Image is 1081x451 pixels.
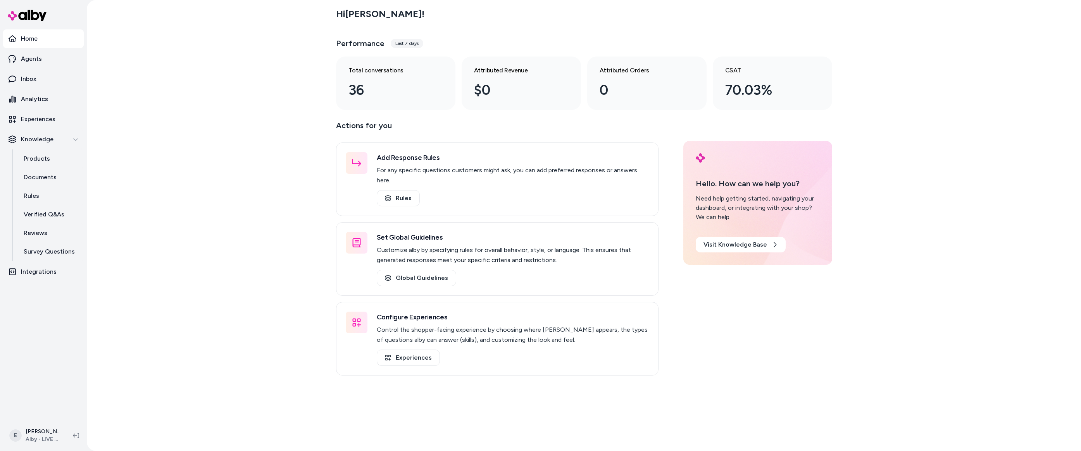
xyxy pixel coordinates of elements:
p: Hello. How can we help you? [696,178,820,189]
a: CSAT 70.03% [713,57,832,110]
h3: Total conversations [348,66,431,75]
p: Customize alby by specifying rules for overall behavior, style, or language. This ensures that ge... [377,245,649,265]
a: Documents [16,168,84,187]
span: Alby - LIVE on [DOMAIN_NAME] [26,436,60,443]
span: E [9,429,22,442]
a: Attributed Orders 0 [587,57,707,110]
p: Integrations [21,267,57,276]
div: Need help getting started, navigating your dashboard, or integrating with your shop? We can help. [696,194,820,222]
p: Analytics [21,94,48,104]
p: Actions for you [336,119,659,138]
a: Global Guidelines [377,270,456,286]
p: Products [24,154,50,163]
a: Experiences [3,110,84,129]
a: Rules [16,187,84,205]
button: E[PERSON_NAME]Alby - LIVE on [DOMAIN_NAME] [5,423,67,448]
a: Inbox [3,70,84,88]
div: $0 [474,80,556,101]
a: Rules [377,190,420,206]
p: Rules [24,191,39,201]
a: Attributed Revenue $0 [462,57,581,110]
p: Knowledge [21,135,53,144]
a: Experiences [377,350,440,366]
button: Knowledge [3,130,84,149]
a: Analytics [3,90,84,108]
a: Reviews [16,224,84,242]
a: Survey Questions [16,242,84,261]
p: [PERSON_NAME] [26,428,60,436]
h3: Attributed Orders [600,66,682,75]
div: 0 [600,80,682,101]
h3: Add Response Rules [377,152,649,163]
h3: Set Global Guidelines [377,232,649,243]
p: Inbox [21,74,36,84]
a: Products [16,149,84,168]
a: Visit Knowledge Base [696,237,786,252]
p: Experiences [21,115,55,124]
a: Total conversations 36 [336,57,455,110]
img: alby Logo [8,10,47,21]
h3: Performance [336,38,384,49]
a: Home [3,29,84,48]
p: Control the shopper-facing experience by choosing where [PERSON_NAME] appears, the types of quest... [377,325,649,345]
h2: Hi [PERSON_NAME] ! [336,8,424,20]
p: Survey Questions [24,247,75,256]
h3: CSAT [725,66,807,75]
div: 36 [348,80,431,101]
p: Verified Q&As [24,210,64,219]
h3: Attributed Revenue [474,66,556,75]
div: 70.03% [725,80,807,101]
img: alby Logo [696,153,705,163]
p: Reviews [24,228,47,238]
p: Agents [21,54,42,63]
a: Verified Q&As [16,205,84,224]
h3: Configure Experiences [377,312,649,322]
div: Last 7 days [391,39,423,48]
p: Home [21,34,38,43]
p: For any specific questions customers might ask, you can add preferred responses or answers here. [377,165,649,185]
a: Agents [3,50,84,68]
a: Integrations [3,262,84,281]
p: Documents [24,173,57,182]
